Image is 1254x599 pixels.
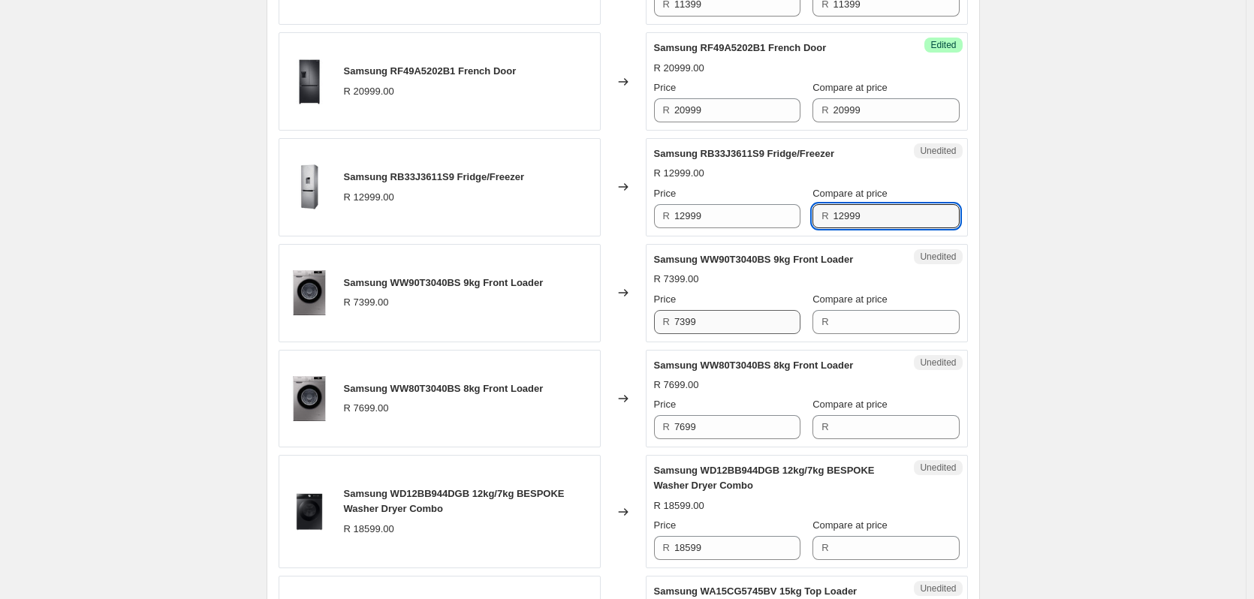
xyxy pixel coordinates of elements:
[344,383,544,394] span: Samsung WW80T3040BS 8kg Front Loader
[287,489,332,534] img: au-wd9400b-wd12bb944dgbsa-536967972_80x.png
[920,145,956,157] span: Unedited
[287,376,332,421] img: samsung-ww80t3040bs-8kg-front-loader-311282_80x.jpg
[654,519,677,531] span: Price
[812,293,888,305] span: Compare at price
[287,270,332,315] img: samsung-ww90t3040bs-9kg-front-loader-778506_80x.jpg
[344,65,517,77] span: Samsung RF49A5202B1 French Door
[654,585,858,597] span: Samsung WA15CG5745BV 15kg Top Loader
[654,188,677,199] span: Price
[663,104,670,116] span: R
[344,84,394,99] div: R 20999.00
[654,42,827,53] span: Samsung RF49A5202B1 French Door
[654,82,677,93] span: Price
[287,59,332,104] img: samsung-rf49a5202b1-french-door-435299_80x.jpg
[821,104,828,116] span: R
[344,171,525,182] span: Samsung RB33J3611S9 Fridge/Freezer
[344,295,389,310] div: R 7399.00
[821,210,828,221] span: R
[812,188,888,199] span: Compare at price
[654,293,677,305] span: Price
[654,378,699,393] div: R 7699.00
[344,190,394,205] div: R 12999.00
[654,166,704,181] div: R 12999.00
[654,498,704,513] div: R 18599.00
[821,316,828,327] span: R
[654,360,854,371] span: Samsung WW80T3040BS 8kg Front Loader
[344,488,565,514] span: Samsung WD12BB944DGB 12kg/7kg BESPOKE Washer Dryer Combo
[654,254,854,265] span: Samsung WW90T3040BS 9kg Front Loader
[663,316,670,327] span: R
[654,399,677,410] span: Price
[930,39,956,51] span: Edited
[663,210,670,221] span: R
[654,272,699,287] div: R 7399.00
[821,542,828,553] span: R
[812,82,888,93] span: Compare at price
[812,399,888,410] span: Compare at price
[821,421,828,432] span: R
[663,542,670,553] span: R
[920,251,956,263] span: Unedited
[920,357,956,369] span: Unedited
[344,522,394,537] div: R 18599.00
[654,61,704,76] div: R 20999.00
[287,164,332,209] img: samsung-rb33j3611s9-fridge-freezer-610990_80x.jpg
[344,401,389,416] div: R 7699.00
[663,421,670,432] span: R
[654,465,875,491] span: Samsung WD12BB944DGB 12kg/7kg BESPOKE Washer Dryer Combo
[812,519,888,531] span: Compare at price
[920,462,956,474] span: Unedited
[344,277,544,288] span: Samsung WW90T3040BS 9kg Front Loader
[654,148,835,159] span: Samsung RB33J3611S9 Fridge/Freezer
[920,582,956,594] span: Unedited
